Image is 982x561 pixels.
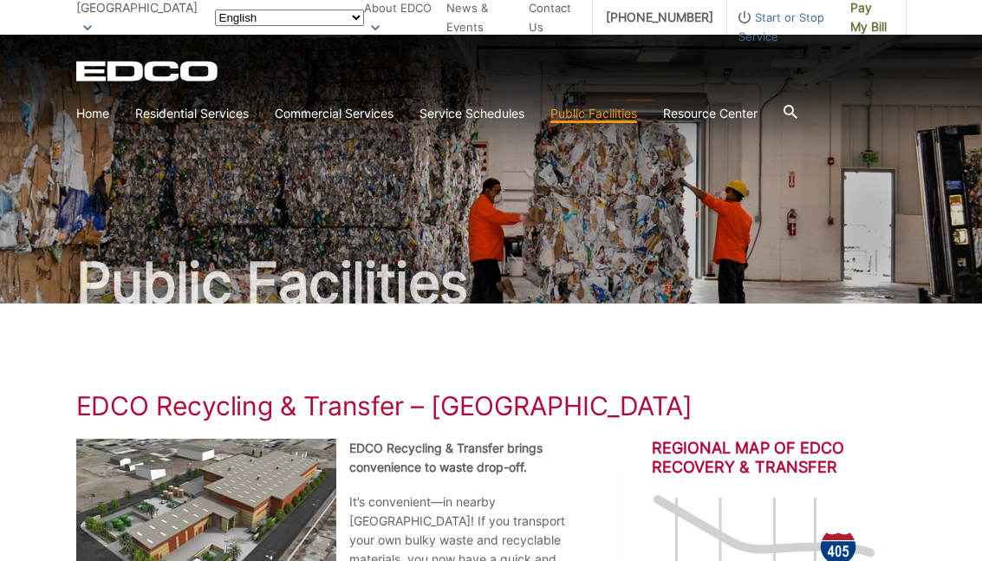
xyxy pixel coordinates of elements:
[76,390,907,421] h1: EDCO Recycling & Transfer – [GEOGRAPHIC_DATA]
[215,10,364,26] select: Select a language
[663,104,758,123] a: Resource Center
[419,104,524,123] a: Service Schedules
[76,255,907,310] h2: Public Facilities
[135,104,249,123] a: Residential Services
[550,104,637,123] a: Public Facilities
[76,104,109,123] a: Home
[349,440,543,474] strong: EDCO Recycling & Transfer brings convenience to waste drop-off.
[652,439,907,477] h2: Regional Map of EDCO Recovery & Transfer
[275,104,393,123] a: Commercial Services
[76,61,220,82] a: EDCD logo. Return to the homepage.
